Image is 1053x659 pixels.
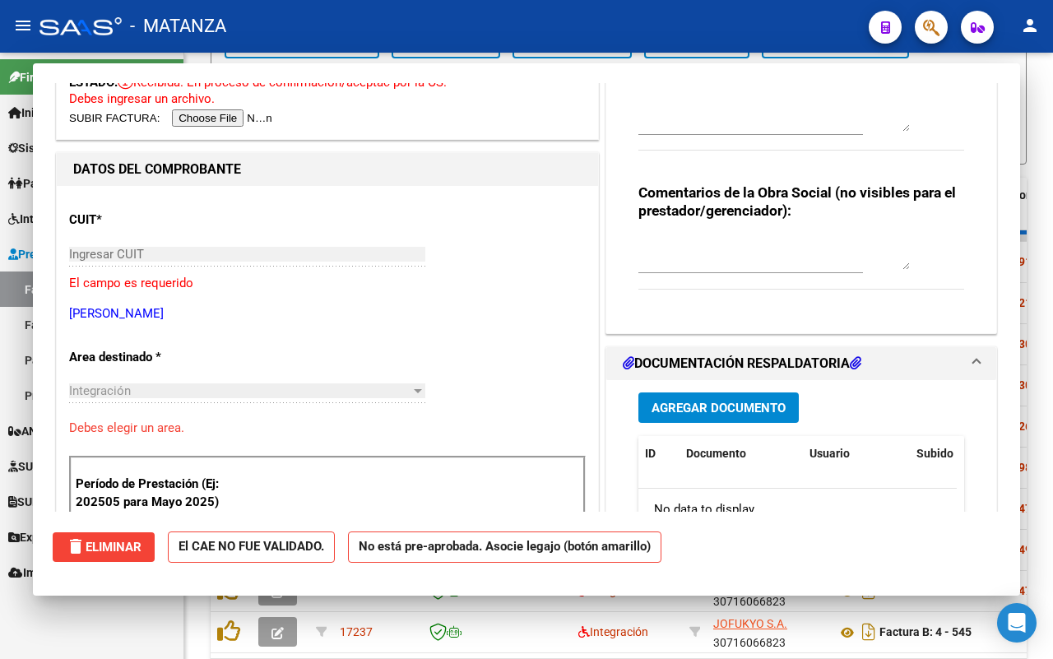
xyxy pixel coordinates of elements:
[606,35,996,333] div: COMENTARIOS
[118,75,447,90] span: Recibida. En proceso de confirmacion/aceptac por la OS.
[713,615,823,649] div: 30716066823
[348,531,661,564] strong: No está pre-aprobada. Asocie legajo (botón amarillo)
[73,161,241,177] strong: DATOS DEL COMPROBANTE
[340,625,373,638] span: 17237
[638,436,680,471] datatable-header-cell: ID
[916,447,953,460] span: Subido
[578,625,648,638] span: Integración
[8,528,140,546] span: Explorador de Archivos
[652,401,786,415] span: Agregar Documento
[1009,188,1043,202] span: Monto
[76,475,227,512] p: Período de Prestación (Ej: 202505 para Mayo 2025)
[66,540,141,555] span: Eliminar
[8,457,40,476] span: SUR
[69,419,586,438] p: Debes elegir un area.
[638,489,957,530] div: No data to display
[8,210,160,228] span: Integración (discapacidad)
[1020,16,1040,35] mat-icon: person
[69,304,586,323] p: [PERSON_NAME]
[638,392,799,423] button: Agregar Documento
[8,139,62,157] span: Sistema
[8,564,150,582] span: Importación de Archivos
[638,184,956,219] strong: Comentarios de la Obra Social (no visibles para el prestador/gerenciador):
[803,436,910,471] datatable-header-cell: Usuario
[66,536,86,556] mat-icon: delete
[680,436,803,471] datatable-header-cell: Documento
[8,493,54,511] span: SURGE
[8,174,61,193] span: Padrón
[645,447,656,460] span: ID
[168,531,335,564] strong: El CAE NO FUE VALIDADO.
[8,422,137,440] span: ANMAT - Trazabilidad
[809,447,850,460] span: Usuario
[879,626,972,639] strong: Factura B: 4 - 545
[879,585,972,598] strong: Factura B: 4 - 535
[997,603,1037,643] div: Open Intercom Messenger
[69,211,224,230] p: CUIT
[69,383,131,398] span: Integración
[69,274,586,293] p: El campo es requerido
[8,245,158,263] span: Prestadores / Proveedores
[8,104,50,122] span: Inicio
[8,68,94,86] span: Firma Express
[713,617,787,630] span: JOFUKYO S.A.
[130,8,226,44] span: - MATANZA
[53,532,155,562] button: Eliminar
[858,619,879,645] i: Descargar documento
[686,447,746,460] span: Documento
[910,436,992,471] datatable-header-cell: Subido
[606,347,996,380] mat-expansion-panel-header: DOCUMENTACIÓN RESPALDATORIA
[13,16,33,35] mat-icon: menu
[623,354,861,374] h1: DOCUMENTACIÓN RESPALDATORIA
[69,90,586,109] p: Debes ingresar un archivo.
[69,348,224,367] p: Area destinado *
